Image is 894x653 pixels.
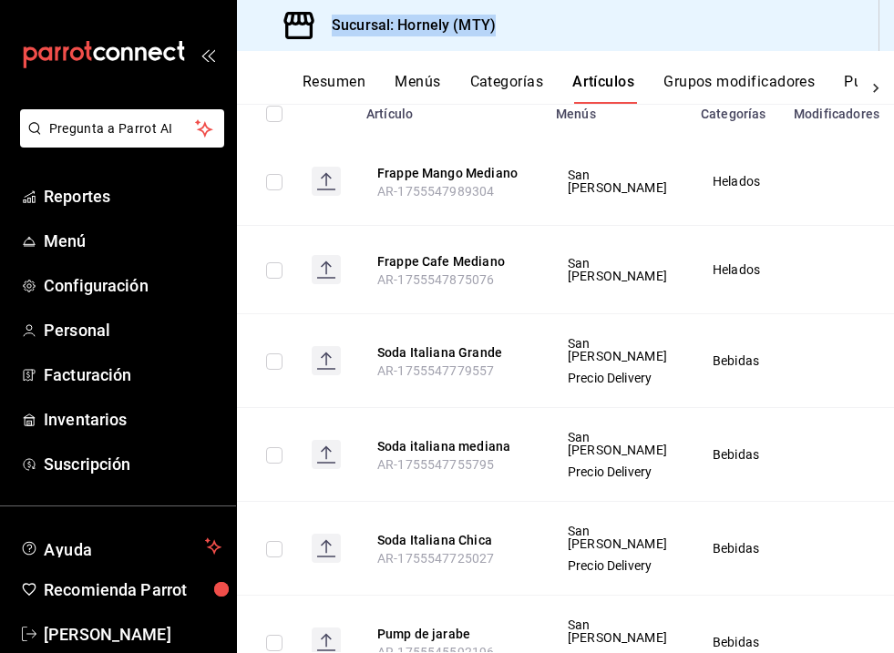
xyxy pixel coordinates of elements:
[572,73,634,104] button: Artículos
[44,362,221,387] span: Facturación
[44,622,221,647] span: [PERSON_NAME]
[13,132,224,151] a: Pregunta a Parrot AI
[44,407,221,432] span: Inventarios
[713,448,760,461] span: Bebidas
[713,636,760,648] span: Bebidas
[568,465,667,478] span: Precio Delivery
[355,79,545,138] th: Artículo
[377,184,494,199] span: AR-1755547989304
[395,73,440,104] button: Menús
[377,531,523,549] button: edit-product-location
[783,79,890,138] th: Modificadores
[568,618,667,644] span: San [PERSON_NAME]
[568,337,667,362] span: San [PERSON_NAME]
[303,73,365,104] button: Resumen
[377,457,494,472] span: AR-1755547755795
[377,343,523,362] button: edit-product-location
[20,109,224,148] button: Pregunta a Parrot AI
[44,273,221,298] span: Configuración
[568,168,667,194] span: San [PERSON_NAME]
[568,559,667,572] span: Precio Delivery
[377,272,494,287] span: AR-1755547875076
[377,164,523,182] button: edit-product-location
[568,372,667,384] span: Precio Delivery
[377,363,494,378] span: AR-1755547779557
[713,542,760,555] span: Bebidas
[44,229,221,253] span: Menú
[545,79,690,138] th: Menús
[568,431,667,456] span: San [PERSON_NAME]
[377,551,494,566] span: AR-1755547725027
[568,525,667,550] span: San [PERSON_NAME]
[377,252,523,270] button: edit-product-location
[713,263,760,276] span: Helados
[470,73,544,104] button: Categorías
[663,73,815,104] button: Grupos modificadores
[44,577,221,602] span: Recomienda Parrot
[44,452,221,476] span: Suscripción
[303,73,858,104] div: navigation tabs
[44,536,198,557] span: Ayuda
[49,119,196,138] span: Pregunta a Parrot AI
[44,318,221,342] span: Personal
[200,47,215,62] button: open_drawer_menu
[713,175,760,188] span: Helados
[377,437,523,455] button: edit-product-location
[690,79,783,138] th: Categorías
[713,354,760,367] span: Bebidas
[568,257,667,282] span: San [PERSON_NAME]
[377,625,523,643] button: edit-product-location
[44,184,221,209] span: Reportes
[317,15,496,36] h3: Sucursal: Hornely (MTY)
